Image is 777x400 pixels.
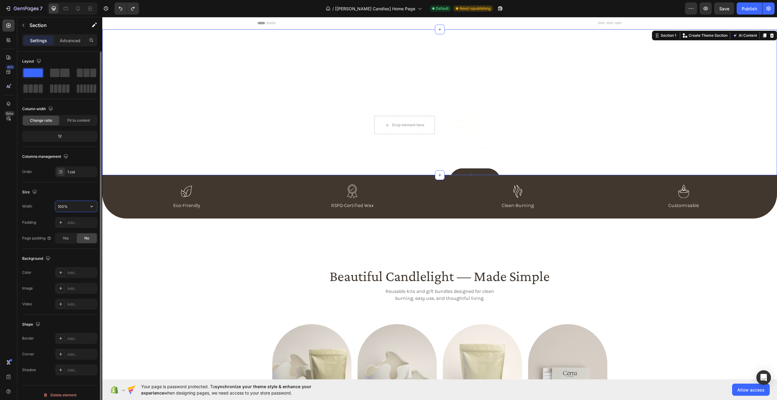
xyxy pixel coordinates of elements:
[5,111,15,116] div: Beta
[67,118,90,123] span: Fit to content
[355,155,391,181] p: Begin Your [PERSON_NAME] Ritual
[30,37,47,44] p: Settings
[22,301,32,307] div: Video
[335,5,415,12] span: [[PERSON_NAME] Candles] Home Page
[22,220,36,225] div: Padding
[13,185,156,192] p: Eco-Friendly
[290,106,322,110] div: Drop element here
[155,251,520,268] h2: Beautiful Candlelight — Made Simple
[714,2,734,15] button: Save
[6,65,15,69] div: 450
[84,236,89,241] span: No
[114,2,139,15] div: Undo/Redo
[382,185,449,192] p: Clean-Burning
[332,5,334,12] span: /
[30,118,52,123] span: Change ratio
[43,392,76,399] div: Delete element
[460,6,490,11] span: Need republishing
[178,185,322,192] p: RSPO-Certified Wax
[737,2,762,15] button: Publish
[732,384,770,396] button: Allow access
[29,22,79,29] p: Section
[67,169,96,175] div: 1 col
[273,271,401,285] p: Reusable kits and gift bundles designed for clean burning, easy use, and thoughtful living.
[348,87,398,114] p: Experience candlelight that’s refillable, clean-burning, and endlessly
[102,17,777,379] iframe: Design area
[22,367,36,373] div: Shadow
[67,220,96,225] div: Add...
[557,16,575,21] div: Section 1
[2,2,45,15] button: 7
[67,352,96,357] div: Add...
[67,336,96,341] div: Add...
[22,204,32,209] div: Width
[551,185,611,192] p: Customisable
[22,390,97,400] button: Delete element
[22,336,34,341] div: Border
[55,201,97,212] input: Auto
[22,236,52,241] div: Page padding
[67,286,96,291] div: Add...
[23,132,96,141] div: 12
[22,188,38,196] div: Size
[436,6,449,11] span: Default
[347,151,398,185] a: Begin Your [PERSON_NAME] Ritual
[629,15,656,22] button: AI Content
[22,286,33,291] div: Image
[67,368,96,373] div: Add...
[348,114,398,141] p: customisable — from the vessel to the scent — all without waste or mess.
[67,302,96,307] div: Add...
[22,105,54,113] div: Column width
[63,236,69,241] span: Yes
[22,320,42,329] div: Shape
[22,57,42,66] div: Layout
[756,370,771,385] div: Open Intercom Messenger
[742,5,757,12] div: Publish
[22,169,32,175] div: Order
[141,384,311,395] span: synchronize your theme style & enhance your experience
[719,6,729,11] span: Save
[40,5,42,12] p: 7
[586,16,625,21] p: Create Theme Section
[737,387,765,393] span: Allow access
[22,153,70,161] div: Columns management
[22,255,52,263] div: Background
[22,270,32,275] div: Color
[22,351,34,357] div: Corner
[67,270,96,276] div: Add...
[141,383,335,396] span: Your page is password protected. To when designing pages, we need access to your store password.
[60,37,80,44] p: Advanced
